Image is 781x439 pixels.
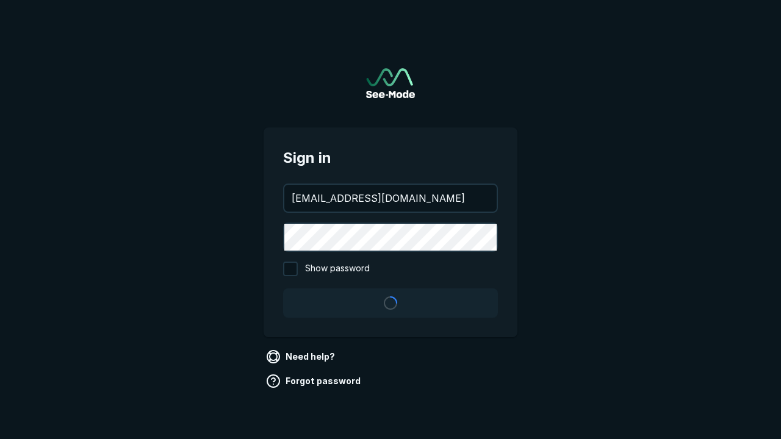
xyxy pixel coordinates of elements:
a: Forgot password [264,371,365,391]
a: Need help? [264,347,340,366]
input: your@email.com [284,185,497,212]
a: Go to sign in [366,68,415,98]
span: Show password [305,262,370,276]
span: Sign in [283,147,498,169]
img: See-Mode Logo [366,68,415,98]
